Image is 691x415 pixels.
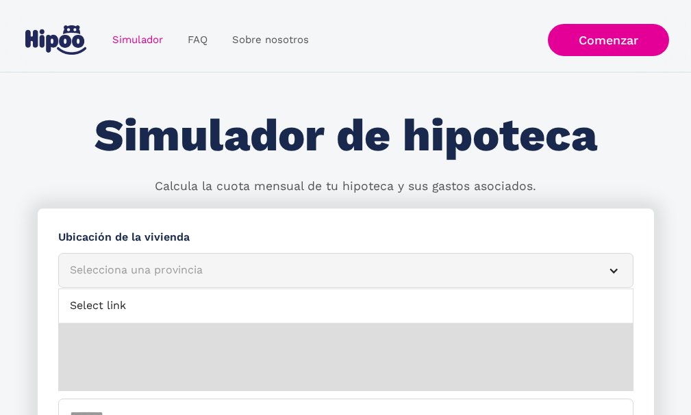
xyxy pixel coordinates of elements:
[155,178,536,196] p: Calcula la cuota mensual de tu hipoteca y sus gastos asociados.
[22,20,89,60] a: home
[58,289,633,391] nav: Selecciona una provincia
[548,24,669,56] a: Comenzar
[95,111,597,161] h1: Simulador de hipoteca
[70,262,589,279] div: Selecciona una provincia
[58,229,633,246] label: Ubicación de la vivienda
[58,253,633,288] article: Selecciona una provincia
[175,27,220,53] a: FAQ
[59,289,633,323] a: Select link
[100,27,175,53] a: Simulador
[220,27,321,53] a: Sobre nosotros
